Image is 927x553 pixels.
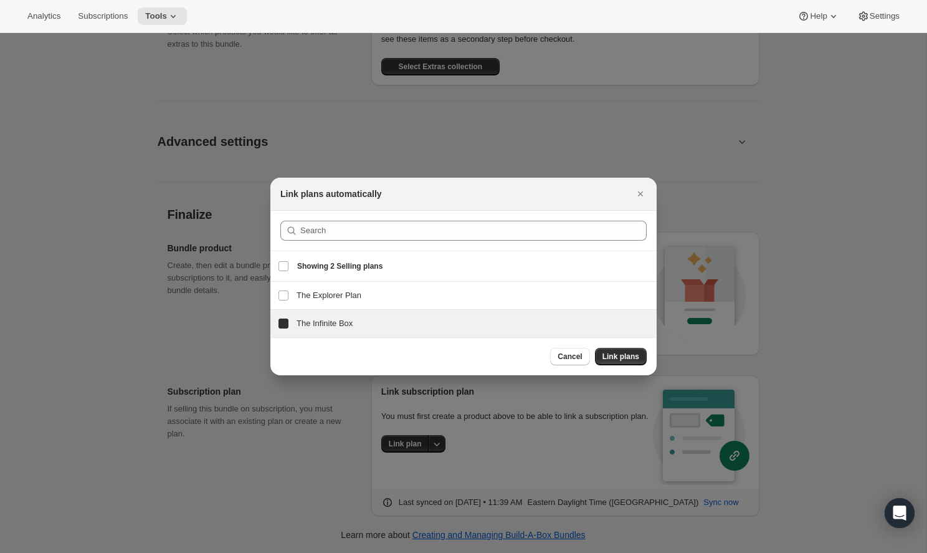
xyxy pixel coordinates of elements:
[550,348,589,365] button: Cancel
[810,11,827,21] span: Help
[885,498,915,528] div: Open Intercom Messenger
[300,221,647,241] input: Search
[297,317,649,330] h3: The Infinite Box
[20,7,68,25] button: Analytics
[280,188,382,200] h2: Link plans automatically
[297,289,649,302] h3: The Explorer Plan
[145,11,167,21] span: Tools
[138,7,187,25] button: Tools
[595,348,647,365] button: Link plans
[558,352,582,362] span: Cancel
[602,352,639,362] span: Link plans
[297,261,383,271] span: Showing 2 Selling plans
[27,11,60,21] span: Analytics
[870,11,900,21] span: Settings
[632,185,649,203] button: Close
[790,7,847,25] button: Help
[850,7,907,25] button: Settings
[70,7,135,25] button: Subscriptions
[78,11,128,21] span: Subscriptions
